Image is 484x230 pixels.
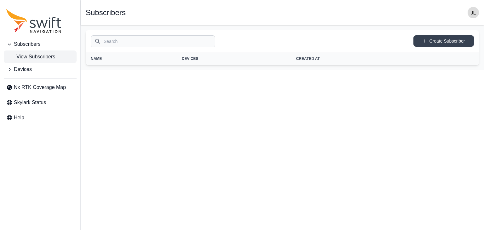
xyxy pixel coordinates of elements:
a: Help [4,111,77,124]
span: Help [14,114,24,121]
a: View Subscribers [4,50,77,63]
h1: Subscribers [86,9,126,16]
input: Search [91,35,215,47]
th: Created At [291,52,436,65]
span: Devices [14,66,32,73]
th: Name [86,52,177,65]
span: View Subscribers [6,53,55,61]
a: Skylark Status [4,96,77,109]
img: user photo [468,7,479,18]
a: Create Subscriber [413,35,474,47]
button: Devices [4,63,77,76]
button: Subscribers [4,38,77,50]
span: Nx RTK Coverage Map [14,84,66,91]
th: Devices [177,52,291,65]
a: Nx RTK Coverage Map [4,81,77,94]
span: Subscribers [14,40,40,48]
span: Skylark Status [14,99,46,106]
